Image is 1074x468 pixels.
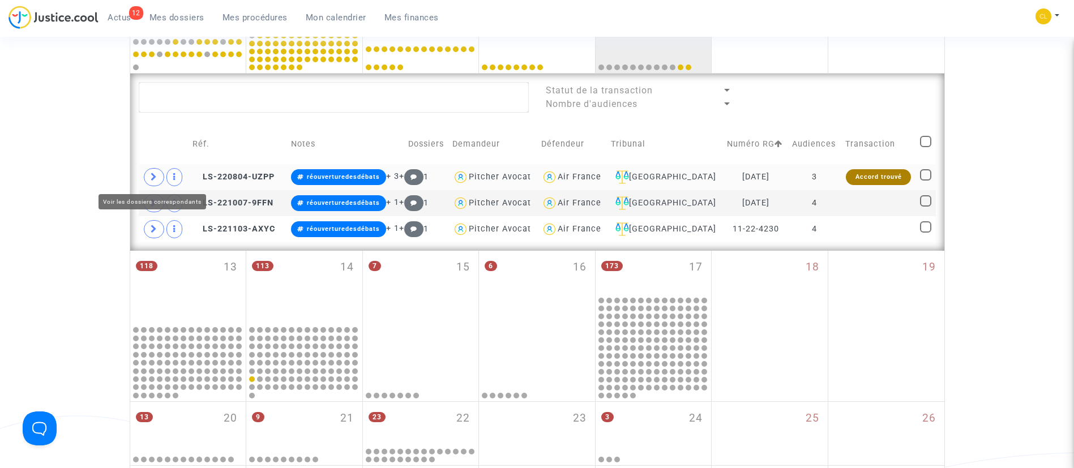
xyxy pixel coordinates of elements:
[841,124,916,164] td: Transaction
[222,12,288,23] span: Mes procédures
[140,9,213,26] a: Mes dossiers
[723,190,788,216] td: [DATE]
[541,169,558,186] img: icon-user.svg
[469,224,531,234] div: Pitcher Avocat
[399,197,423,207] span: +
[404,216,448,242] td: 1
[607,124,723,164] td: Tribunal
[537,124,607,164] td: Défendeur
[611,222,719,236] div: [GEOGRAPHIC_DATA]
[469,172,531,182] div: Pitcher Avocat
[723,124,788,164] td: Numéro RG
[541,195,558,212] img: icon-user.svg
[558,224,601,234] div: Air France
[712,251,828,401] div: samedi octobre 18
[689,259,703,276] span: 17
[615,170,629,184] img: icon-faciliter-sm.svg
[558,172,601,182] div: Air France
[404,124,448,164] td: Dossiers
[386,171,399,181] span: + 3
[386,197,399,207] span: + 1
[130,402,246,446] div: lundi octobre 20, 13 events, click to expand
[252,261,273,271] span: 113
[573,259,587,276] span: 16
[369,412,386,422] span: 23
[252,412,264,422] span: 9
[788,164,841,190] td: 3
[615,222,629,236] img: icon-faciliter-sm.svg
[788,216,841,242] td: 4
[479,251,595,324] div: jeudi octobre 16, 6 events, click to expand
[224,259,237,276] span: 13
[452,169,469,186] img: icon-user.svg
[130,251,246,324] div: lundi octobre 13, 118 events, click to expand
[213,9,297,26] a: Mes procédures
[723,216,788,242] td: 11-22-4230
[307,199,380,207] span: réouverturedesdébats
[399,224,423,233] span: +
[307,225,380,233] span: réouverturedesdébats
[485,261,497,271] span: 6
[615,196,629,210] img: icon-faciliter-sm.svg
[246,402,362,446] div: mardi octobre 21, 9 events, click to expand
[189,124,288,164] td: Réf.
[375,9,448,26] a: Mes finances
[541,221,558,238] img: icon-user.svg
[149,12,204,23] span: Mes dossiers
[8,6,99,29] img: jc-logo.svg
[306,12,366,23] span: Mon calendrier
[369,261,381,271] span: 7
[546,98,637,109] span: Nombre d'audiences
[611,170,719,184] div: [GEOGRAPHIC_DATA]
[689,410,703,427] span: 24
[192,172,275,182] span: LS-220804-UZPP
[448,124,537,164] td: Demandeur
[452,221,469,238] img: icon-user.svg
[806,259,819,276] span: 18
[363,251,479,324] div: mercredi octobre 15, 7 events, click to expand
[573,410,587,427] span: 23
[307,173,380,181] span: réouverturedesdébats
[297,9,375,26] a: Mon calendrier
[712,402,828,465] div: samedi octobre 25
[246,251,362,324] div: mardi octobre 14, 113 events, click to expand
[922,259,936,276] span: 19
[384,12,439,23] span: Mes finances
[136,412,153,422] span: 13
[456,259,470,276] span: 15
[611,196,719,210] div: [GEOGRAPHIC_DATA]
[192,198,273,208] span: LS-221007-9FFN
[136,261,157,271] span: 118
[404,190,448,216] td: 1
[479,402,595,465] div: jeudi octobre 23
[806,410,819,427] span: 25
[546,85,653,96] span: Statut de la transaction
[922,410,936,427] span: 26
[363,402,479,446] div: mercredi octobre 22, 23 events, click to expand
[828,251,944,401] div: dimanche octobre 19
[601,261,623,271] span: 173
[788,124,841,164] td: Audiences
[108,12,131,23] span: Actus
[1036,8,1051,24] img: 6fca9af68d76bfc0a5525c74dfee314f
[596,251,712,295] div: vendredi octobre 17, 173 events, click to expand
[129,6,143,20] div: 12
[404,164,448,190] td: 1
[452,195,469,212] img: icon-user.svg
[456,410,470,427] span: 22
[192,224,275,234] span: LS-221103-AXYC
[287,124,403,164] td: Notes
[340,410,354,427] span: 21
[399,171,423,181] span: +
[558,198,601,208] div: Air France
[828,402,944,465] div: dimanche octobre 26
[99,9,140,26] a: 12Actus
[23,411,57,445] iframe: Help Scout Beacon - Open
[601,412,614,422] span: 3
[386,224,399,233] span: + 1
[340,259,354,276] span: 14
[723,164,788,190] td: [DATE]
[596,402,712,446] div: vendredi octobre 24, 3 events, click to expand
[224,410,237,427] span: 20
[788,190,841,216] td: 4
